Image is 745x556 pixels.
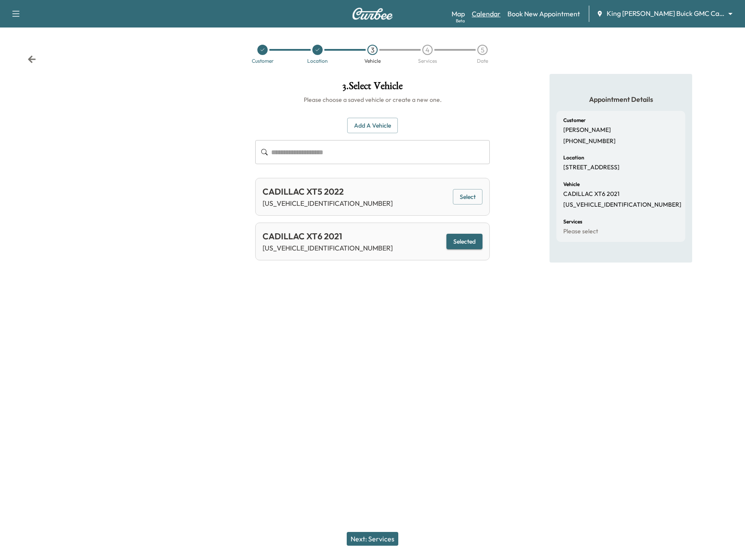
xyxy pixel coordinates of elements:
[347,532,398,546] button: Next: Services
[563,201,681,209] p: [US_VEHICLE_IDENTIFICATION_NUMBER]
[563,126,611,134] p: [PERSON_NAME]
[507,9,580,19] a: Book New Appointment
[563,155,584,160] h6: Location
[477,58,488,64] div: Date
[255,81,490,95] h1: 3 . Select Vehicle
[563,137,616,145] p: [PHONE_NUMBER]
[452,9,465,19] a: MapBeta
[255,95,490,104] h6: Please choose a saved vehicle or create a new one.
[472,9,501,19] a: Calendar
[352,8,393,20] img: Curbee Logo
[252,58,274,64] div: Customer
[263,185,393,198] div: CADILLAC XT5 2022
[453,189,482,205] button: Select
[422,45,433,55] div: 4
[607,9,724,18] span: King [PERSON_NAME] Buick GMC Cadillac
[556,95,685,104] h5: Appointment Details
[263,243,393,253] p: [US_VEHICLE_IDENTIFICATION_NUMBER]
[446,234,482,250] button: Selected
[563,219,582,224] h6: Services
[347,118,398,134] button: Add a Vehicle
[418,58,437,64] div: Services
[563,118,586,123] h6: Customer
[477,45,488,55] div: 5
[263,198,393,208] p: [US_VEHICLE_IDENTIFICATION_NUMBER]
[367,45,378,55] div: 3
[563,164,620,171] p: [STREET_ADDRESS]
[364,58,381,64] div: Vehicle
[263,230,393,243] div: CADILLAC XT6 2021
[27,55,36,64] div: Back
[456,18,465,24] div: Beta
[563,228,598,235] p: Please select
[307,58,328,64] div: Location
[563,182,580,187] h6: Vehicle
[563,190,620,198] p: CADILLAC XT6 2021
